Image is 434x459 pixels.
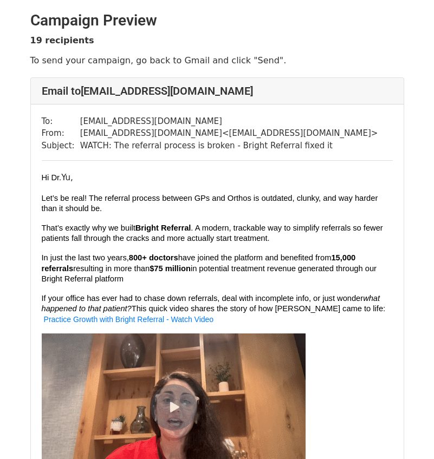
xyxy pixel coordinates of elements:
div: ​ [42,172,393,184]
strong: 19 recipients [30,35,94,45]
h4: Email to [EMAIL_ADDRESS][DOMAIN_NAME] [42,84,393,97]
td: [EMAIL_ADDRESS][DOMAIN_NAME] < [EMAIL_ADDRESS][DOMAIN_NAME] > [80,127,378,140]
td: Subject: [42,140,80,152]
span: . A modern, trackable way to simplify referrals so fewer patients fall through the cracks and mor... [42,224,385,243]
td: To: [42,115,80,128]
span: Let’s be real! The referral process between GPs and Orthos is outdated, clunky, and way harder th... [42,194,380,213]
span: Practice Growth with Bright Referral - Watch Video [44,315,214,324]
iframe: Chat Widget [380,407,434,459]
span: in potential treatment revenue generated through our Bright Referral platform [42,264,379,284]
span: resulting in more than [73,264,150,273]
td: From: [42,127,80,140]
span: That’s exactly why we built [42,224,135,232]
span: If your office has ever had to chase down referrals, deal with incomplete info, or just wonder [42,294,364,303]
p: To send your campaign, go back to Gmail and click "Send". [30,55,404,66]
td: [EMAIL_ADDRESS][DOMAIN_NAME] [80,115,378,128]
h2: Campaign Preview [30,11,404,30]
span: Hi Dr. [42,173,62,182]
span: 800+ doctors [129,253,178,262]
span: have joined the platform and benefited from [178,253,332,262]
span: $75 million [150,264,191,273]
td: WATCH: The referral process is broken - Bright Referral fixed it [80,140,378,152]
span: In just the last two years, [42,253,129,262]
span: Bright Referral [135,224,191,232]
a: Practice Growth with Bright Referral - Watch Video [44,314,214,324]
span: This quick video shares the story of how [PERSON_NAME] came to life: [132,304,385,313]
span: 15,000 referrals [42,253,358,273]
span: Yu, [61,173,73,182]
